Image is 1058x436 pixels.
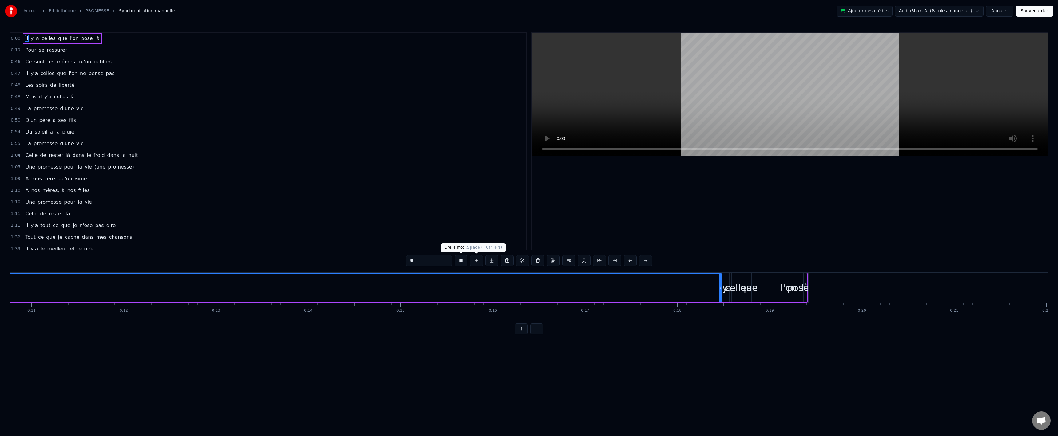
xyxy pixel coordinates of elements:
[780,281,797,295] div: l'on
[63,163,76,170] span: pour
[11,70,20,77] span: 0:47
[25,198,36,206] span: Une
[725,281,751,295] div: celles
[108,234,133,241] span: chansons
[65,210,70,217] span: là
[52,117,57,124] span: à
[48,210,64,217] span: rester
[81,234,94,241] span: dans
[72,222,78,229] span: je
[484,245,502,250] span: ( Ctrl+N )
[59,105,74,112] span: d'une
[69,35,79,42] span: l'on
[11,176,20,182] span: 1:09
[128,152,138,159] span: nuit
[766,308,774,313] div: 0:19
[77,58,92,65] span: qu'on
[84,198,93,206] span: vie
[94,163,106,170] span: (une
[11,106,20,112] span: 0:49
[11,82,20,88] span: 0:48
[40,245,45,252] span: le
[25,163,36,170] span: Une
[581,308,589,313] div: 0:17
[39,152,47,159] span: de
[58,234,63,241] span: je
[69,245,75,252] span: et
[38,93,42,100] span: il
[62,128,75,135] span: pluie
[25,46,37,54] span: Pour
[740,281,758,295] div: que
[11,35,20,42] span: 0:00
[77,163,83,170] span: la
[93,58,114,65] span: oubliera
[37,198,62,206] span: promesse
[49,8,76,14] a: Bibliothèque
[34,58,46,65] span: sont
[25,140,32,147] span: La
[93,152,105,159] span: froid
[50,82,57,89] span: de
[11,246,20,252] span: 1:39
[83,245,94,252] span: pire
[95,35,100,42] span: là
[25,105,32,112] span: La
[70,93,75,100] span: là
[74,175,88,182] span: aime
[1016,6,1053,17] button: Sauvegarder
[41,35,56,42] span: celles
[105,70,115,77] span: pas
[801,281,809,295] div: là
[39,210,47,217] span: de
[64,234,80,241] span: cache
[38,46,45,54] span: se
[61,187,66,194] span: à
[34,128,48,135] span: soleil
[55,128,60,135] span: la
[76,105,84,112] span: vie
[44,175,57,182] span: ceux
[11,211,20,217] span: 1:11
[47,58,55,65] span: les
[465,245,482,250] span: ( Space )
[106,222,117,229] span: dire
[489,308,497,313] div: 0:16
[58,117,67,124] span: ses
[11,199,20,205] span: 1:10
[30,70,39,77] span: y'a
[1042,308,1051,313] div: 0:22
[38,117,51,124] span: père
[46,234,56,241] span: que
[72,152,85,159] span: dans
[11,129,20,135] span: 0:54
[25,128,33,135] span: Du
[120,308,128,313] div: 0:12
[79,222,93,229] span: n'ose
[25,82,34,89] span: Les
[11,152,20,158] span: 1:04
[59,140,74,147] span: d'une
[56,58,76,65] span: mêmes
[48,152,64,159] span: rester
[11,141,20,147] span: 0:55
[11,234,20,240] span: 1:32
[52,222,59,229] span: ce
[858,308,866,313] div: 0:20
[25,210,38,217] span: Celle
[68,117,77,124] span: fils
[30,35,34,42] span: y
[60,222,71,229] span: que
[11,222,20,229] span: 1:11
[96,234,107,241] span: mes
[722,281,728,295] div: y
[11,117,20,123] span: 0:50
[84,163,93,170] span: vie
[304,308,312,313] div: 0:14
[30,245,39,252] span: y'a
[56,70,67,77] span: que
[25,234,36,241] span: Tout
[119,8,175,14] span: Synchronisation manuelle
[11,59,20,65] span: 0:46
[25,152,38,159] span: Celle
